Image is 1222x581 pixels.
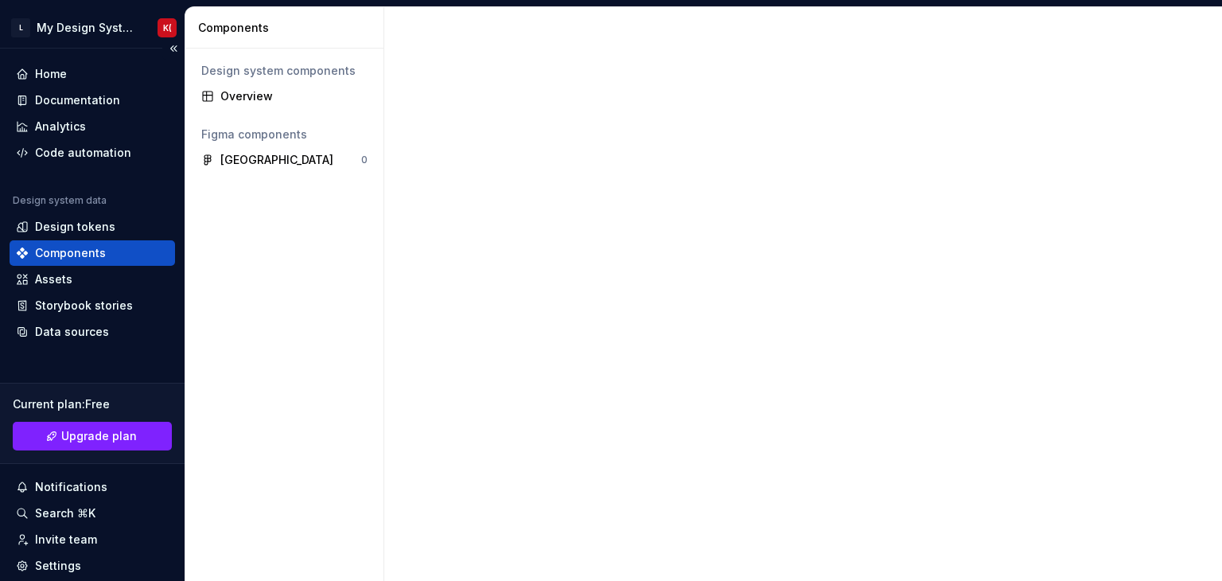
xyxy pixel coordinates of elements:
[10,293,175,318] a: Storybook stories
[13,396,172,412] div: Current plan : Free
[35,479,107,495] div: Notifications
[3,10,181,45] button: LMy Design SystemK(
[35,92,120,108] div: Documentation
[10,61,175,87] a: Home
[201,63,368,79] div: Design system components
[220,88,368,104] div: Overview
[35,298,133,314] div: Storybook stories
[198,20,377,36] div: Components
[13,422,172,450] button: Upgrade plan
[220,152,333,168] div: [GEOGRAPHIC_DATA]
[10,267,175,292] a: Assets
[10,501,175,526] button: Search ⌘K
[35,219,115,235] div: Design tokens
[35,245,106,261] div: Components
[35,66,67,82] div: Home
[10,319,175,345] a: Data sources
[361,154,368,166] div: 0
[61,428,137,444] span: Upgrade plan
[37,20,138,36] div: My Design System
[10,474,175,500] button: Notifications
[195,147,374,173] a: [GEOGRAPHIC_DATA]0
[35,271,72,287] div: Assets
[10,140,175,166] a: Code automation
[163,21,172,34] div: K(
[35,505,95,521] div: Search ⌘K
[201,127,368,142] div: Figma components
[35,532,97,548] div: Invite team
[10,240,175,266] a: Components
[35,324,109,340] div: Data sources
[162,37,185,60] button: Collapse sidebar
[10,214,175,240] a: Design tokens
[10,553,175,579] a: Settings
[35,119,86,135] div: Analytics
[35,558,81,574] div: Settings
[10,527,175,552] a: Invite team
[10,114,175,139] a: Analytics
[10,88,175,113] a: Documentation
[195,84,374,109] a: Overview
[11,18,30,37] div: L
[13,194,107,207] div: Design system data
[35,145,131,161] div: Code automation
